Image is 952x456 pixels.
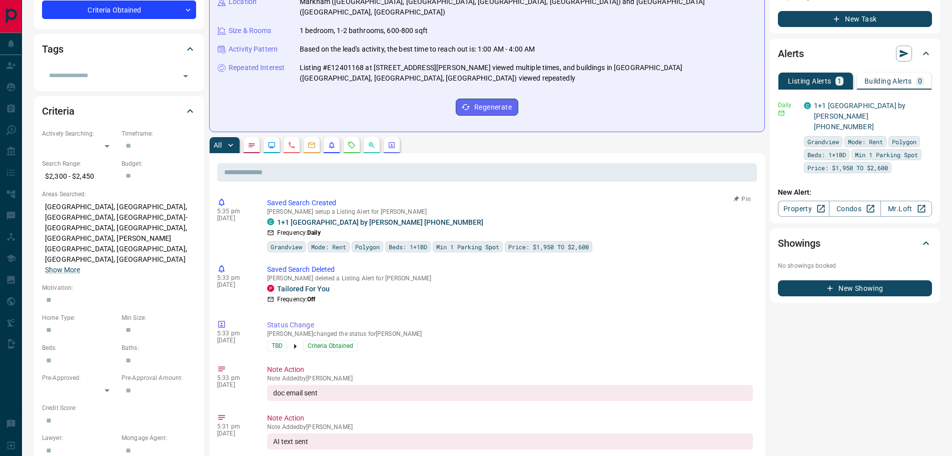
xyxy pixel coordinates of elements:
span: Beds: 1+1BD [807,150,846,160]
p: All [214,142,222,149]
a: 1+1 [GEOGRAPHIC_DATA] by [PERSON_NAME] [PHONE_NUMBER] [814,102,905,131]
p: [GEOGRAPHIC_DATA], [GEOGRAPHIC_DATA], [GEOGRAPHIC_DATA], [GEOGRAPHIC_DATA]-[GEOGRAPHIC_DATA], [GE... [42,199,196,278]
svg: Calls [288,141,296,149]
p: 1 [837,78,841,85]
p: 5:33 pm [217,330,252,337]
p: Pre-Approval Amount: [122,373,196,382]
p: Baths: [122,343,196,352]
p: New Alert: [778,187,932,198]
div: doc email sent [267,385,753,401]
p: Saved Search Created [267,198,753,208]
span: Price: $1,950 TO $2,600 [508,242,589,252]
svg: Email [778,110,785,117]
p: Frequency: [277,228,321,237]
p: [PERSON_NAME] setup a Listing Alert for [PERSON_NAME] [267,208,753,215]
strong: Off [307,296,315,303]
svg: Requests [348,141,356,149]
h2: Tags [42,41,63,57]
p: Min Size: [122,313,196,322]
p: Note Added by [PERSON_NAME] [267,423,753,430]
p: Size & Rooms [229,26,272,36]
div: Tags [42,37,196,61]
span: Grandview [807,137,839,147]
svg: Lead Browsing Activity [268,141,276,149]
span: Polygon [355,242,380,252]
p: Budget: [122,159,196,168]
button: New Showing [778,280,932,296]
a: 1+1 [GEOGRAPHIC_DATA] by [PERSON_NAME] [PHONE_NUMBER] [277,218,483,226]
p: $2,300 - $2,450 [42,168,117,185]
span: Beds: 1+1BD [389,242,427,252]
p: 0 [918,78,922,85]
button: Show More [45,265,80,275]
p: Listing Alerts [788,78,831,85]
p: Status Change [267,320,753,330]
p: Based on the lead's activity, the best time to reach out is: 1:00 AM - 4:00 AM [300,44,535,55]
div: Showings [778,231,932,255]
p: Frequency: [277,295,315,304]
div: Criteria Obtained [42,1,196,19]
svg: Notes [248,141,256,149]
button: Regenerate [456,99,518,116]
p: Note Added by [PERSON_NAME] [267,375,753,382]
p: [DATE] [217,381,252,388]
p: 1 bedroom, 1-2 bathrooms, 600-800 sqft [300,26,428,36]
strong: Daily [307,229,321,236]
p: [PERSON_NAME] changed the status for [PERSON_NAME] [267,330,753,337]
span: Min 1 Parking Spot [436,242,499,252]
p: [DATE] [217,281,252,288]
p: Motivation: [42,283,196,292]
a: Mr.Loft [880,201,932,217]
span: Price: $1,950 TO $2,600 [807,163,888,173]
p: [PERSON_NAME] deleted a Listing Alert for [PERSON_NAME] [267,275,753,282]
p: Timeframe: [122,129,196,138]
div: condos.ca [267,218,274,225]
a: Tailored For You [277,285,330,293]
p: Activity Pattern [229,44,278,55]
span: Mode: Rent [311,242,346,252]
p: Saved Search Deleted [267,264,753,275]
div: Criteria [42,99,196,123]
p: Daily [778,101,798,110]
p: Note Action [267,413,753,423]
p: 5:33 pm [217,274,252,281]
p: Search Range: [42,159,117,168]
h2: Criteria [42,103,75,119]
p: 5:31 pm [217,423,252,430]
p: Note Action [267,364,753,375]
span: Grandview [271,242,302,252]
p: Credit Score: [42,403,196,412]
button: New Task [778,11,932,27]
h2: Alerts [778,46,804,62]
p: Home Type: [42,313,117,322]
p: Actively Searching: [42,129,117,138]
svg: Agent Actions [388,141,396,149]
button: Pin [728,195,757,204]
span: Polygon [892,137,916,147]
p: 5:35 pm [217,208,252,215]
div: Alerts [778,42,932,66]
p: Mortgage Agent: [122,433,196,442]
a: Property [778,201,829,217]
div: AI text sent [267,433,753,449]
a: Condos [829,201,880,217]
span: Mode: Rent [848,137,883,147]
p: [DATE] [217,430,252,437]
p: 5:33 pm [217,374,252,381]
h2: Showings [778,235,820,251]
div: condos.ca [804,102,811,109]
p: Building Alerts [864,78,912,85]
p: Listing #E12401168 at [STREET_ADDRESS][PERSON_NAME] viewed multiple times, and buildings in [GEOG... [300,63,756,84]
p: Repeated Interest [229,63,285,73]
p: Pre-Approved: [42,373,117,382]
span: Criteria Obtained [308,341,353,351]
button: Open [179,69,193,83]
span: Min 1 Parking Spot [855,150,918,160]
p: Beds: [42,343,117,352]
p: [DATE] [217,337,252,344]
p: Lawyer: [42,433,117,442]
span: TBD [272,341,283,351]
p: [DATE] [217,215,252,222]
svg: Listing Alerts [328,141,336,149]
div: property.ca [267,285,274,292]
